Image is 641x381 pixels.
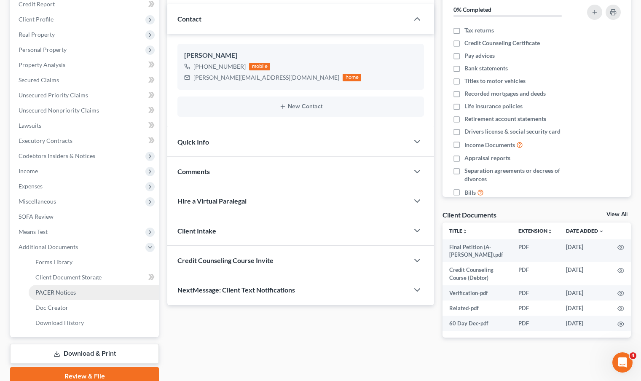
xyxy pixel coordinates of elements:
span: Property Analysis [19,61,65,68]
td: Credit Counseling Course (Debtor) [443,262,512,285]
div: [PERSON_NAME] [184,51,417,61]
span: Client Profile [19,16,54,23]
span: Miscellaneous [19,198,56,205]
td: PDF [512,285,559,301]
span: Client Intake [177,227,216,235]
a: Lawsuits [12,118,159,133]
span: Contact [177,15,201,23]
span: NextMessage: Client Text Notifications [177,286,295,294]
a: Executory Contracts [12,133,159,148]
span: Bills [464,188,476,197]
td: PDF [512,262,559,285]
button: New Contact [184,103,417,110]
td: PDF [512,239,559,263]
span: Income Documents [464,141,515,149]
span: SOFA Review [19,213,54,220]
td: [DATE] [559,262,611,285]
span: Income [19,167,38,174]
span: Real Property [19,31,55,38]
span: 4 [630,352,636,359]
span: Bank statements [464,64,508,72]
span: Comments [177,167,210,175]
span: Appraisal reports [464,154,510,162]
td: [DATE] [559,301,611,316]
td: Verification-pdf [443,285,512,301]
span: Titles to motor vehicles [464,77,526,85]
span: Personal Property [19,46,67,53]
span: Doc Creator [35,304,68,311]
a: Titleunfold_more [449,228,467,234]
i: unfold_more [547,229,552,234]
div: Client Documents [443,210,496,219]
i: unfold_more [462,229,467,234]
span: Credit Counseling Certificate [464,39,540,47]
div: [PERSON_NAME][EMAIL_ADDRESS][DOMAIN_NAME] [193,73,339,82]
a: PACER Notices [29,285,159,300]
span: Drivers license & social security card [464,127,561,136]
iframe: Intercom live chat [612,352,633,373]
td: PDF [512,316,559,331]
span: Recorded mortgages and deeds [464,89,546,98]
span: Secured Claims [19,76,59,83]
a: View All [606,212,628,217]
span: Credit Counseling Course Invite [177,256,274,264]
td: [DATE] [559,239,611,263]
div: mobile [249,63,270,70]
span: Credit Report [19,0,55,8]
span: Separation agreements or decrees of divorces [464,166,577,183]
a: Property Analysis [12,57,159,72]
a: Doc Creator [29,300,159,315]
td: [DATE] [559,285,611,301]
td: [DATE] [559,316,611,331]
a: Forms Library [29,255,159,270]
span: Means Test [19,228,48,235]
a: Extensionunfold_more [518,228,552,234]
span: Quick Info [177,138,209,146]
div: [PHONE_NUMBER] [193,62,246,71]
span: Unsecured Priority Claims [19,91,88,99]
a: Download & Print [10,344,159,364]
span: Retirement account statements [464,115,546,123]
span: Download History [35,319,84,326]
span: Client Document Storage [35,274,102,281]
span: Codebtors Insiders & Notices [19,152,95,159]
span: Pay advices [464,51,495,60]
span: Lawsuits [19,122,41,129]
a: Secured Claims [12,72,159,88]
span: Unsecured Nonpriority Claims [19,107,99,114]
span: Additional Documents [19,243,78,250]
span: PACER Notices [35,289,76,296]
td: PDF [512,301,559,316]
a: Download History [29,315,159,330]
a: SOFA Review [12,209,159,224]
strong: 0% Completed [453,6,491,13]
div: home [343,74,361,81]
span: Forms Library [35,258,72,266]
a: Date Added expand_more [566,228,604,234]
span: Tax returns [464,26,494,35]
span: Expenses [19,182,43,190]
td: 60 Day Dec-pdf [443,316,512,331]
span: Executory Contracts [19,137,72,144]
span: Hire a Virtual Paralegal [177,197,247,205]
td: Final Petition (A- [PERSON_NAME]).pdf [443,239,512,263]
a: Client Document Storage [29,270,159,285]
td: Related-pdf [443,301,512,316]
a: Unsecured Nonpriority Claims [12,103,159,118]
a: Unsecured Priority Claims [12,88,159,103]
span: Life insurance policies [464,102,523,110]
i: expand_more [599,229,604,234]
